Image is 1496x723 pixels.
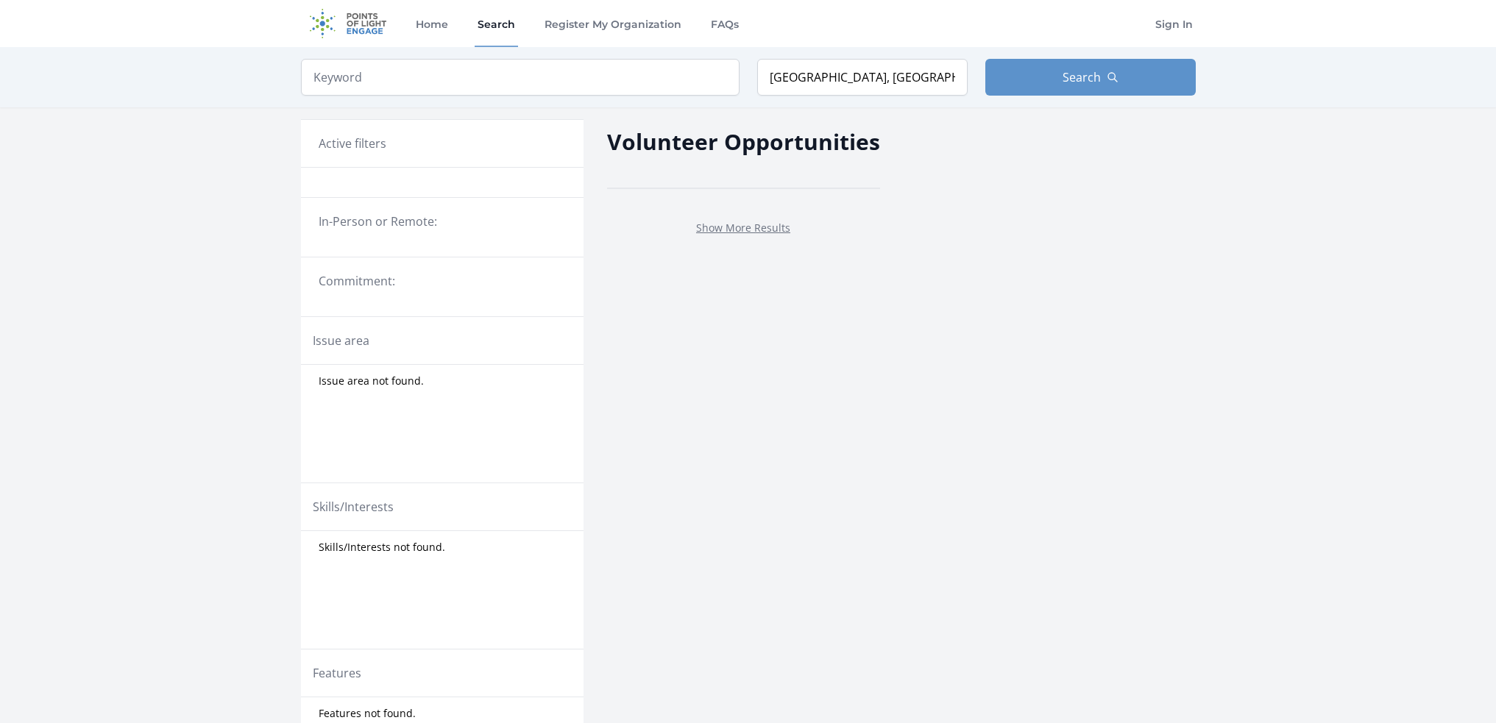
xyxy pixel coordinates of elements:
legend: Features [313,664,361,682]
span: Search [1063,68,1101,86]
span: Features not found. [319,706,416,721]
input: Location [757,59,968,96]
legend: Commitment: [319,272,566,290]
h3: Active filters [319,135,386,152]
a: Show More Results [696,221,790,235]
input: Keyword [301,59,740,96]
h2: Volunteer Opportunities [607,125,880,158]
legend: Skills/Interests [313,498,394,516]
span: Issue area not found. [319,374,424,388]
legend: In-Person or Remote: [319,213,566,230]
legend: Issue area [313,332,369,349]
span: Skills/Interests not found. [319,540,445,555]
button: Search [985,59,1196,96]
